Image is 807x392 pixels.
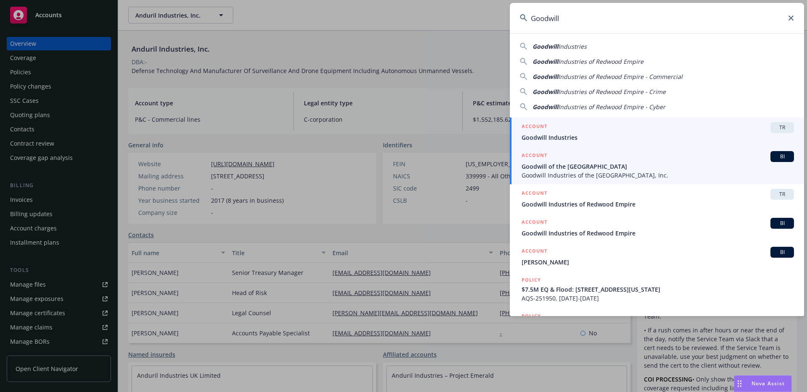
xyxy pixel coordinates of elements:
[533,42,558,50] span: Goodwill
[558,103,665,111] span: Industries of Redwood Empire - Cyber
[558,57,643,65] span: Industries of Redwood Empire
[522,162,794,171] span: Goodwill of the [GEOGRAPHIC_DATA]
[734,376,745,392] div: Drag to move
[510,118,804,146] a: ACCOUNTTRGoodwill Industries
[774,191,791,198] span: TR
[522,200,794,209] span: Goodwill Industries of Redwood Empire
[734,375,792,392] button: Nova Assist
[522,171,794,180] span: Goodwill Industries of the [GEOGRAPHIC_DATA], Inc.
[510,3,804,33] input: Search...
[533,88,558,96] span: Goodwill
[522,258,794,267] span: [PERSON_NAME]
[522,285,794,294] span: $7.5M EQ & Flood: [STREET_ADDRESS][US_STATE]
[558,73,683,81] span: Industries of Redwood Empire - Commercial
[510,146,804,184] a: ACCOUNTBIGoodwill of the [GEOGRAPHIC_DATA]Goodwill Industries of the [GEOGRAPHIC_DATA], Inc.
[752,380,785,387] span: Nova Assist
[522,122,547,132] h5: ACCOUNT
[510,213,804,242] a: ACCOUNTBIGoodwill Industries of Redwood Empire
[533,73,558,81] span: Goodwill
[558,42,587,50] span: Industries
[522,218,547,228] h5: ACCOUNT
[522,133,794,142] span: Goodwill Industries
[522,247,547,257] h5: ACCOUNT
[510,271,804,307] a: POLICY$7.5M EQ & Flood: [STREET_ADDRESS][US_STATE]AQS-251950, [DATE]-[DATE]
[558,88,666,96] span: Industries of Redwood Empire - Crime
[774,124,791,131] span: TR
[533,57,558,65] span: Goodwill
[510,184,804,213] a: ACCOUNTTRGoodwill Industries of Redwood Empire
[774,220,791,227] span: BI
[533,103,558,111] span: Goodwill
[522,151,547,161] h5: ACCOUNT
[774,248,791,256] span: BI
[522,189,547,199] h5: ACCOUNT
[522,276,541,284] h5: POLICY
[510,307,804,343] a: POLICY
[774,153,791,160] span: BI
[522,229,794,238] span: Goodwill Industries of Redwood Empire
[522,312,541,320] h5: POLICY
[510,242,804,271] a: ACCOUNTBI[PERSON_NAME]
[522,294,794,303] span: AQS-251950, [DATE]-[DATE]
